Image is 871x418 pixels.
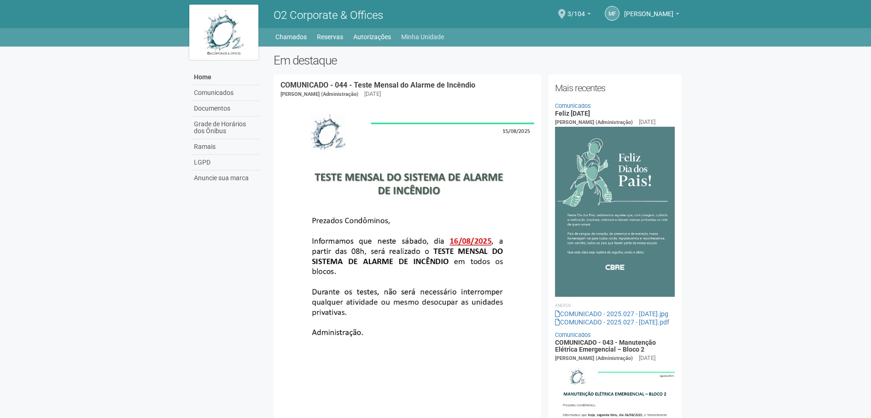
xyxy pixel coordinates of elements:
[281,81,475,89] a: COMUNICADO - 044 - Teste Mensal do Alarme de Incêndio
[189,5,258,60] img: logo.jpg
[401,30,444,43] a: Minha Unidade
[192,171,260,186] a: Anuncie sua marca
[192,117,260,139] a: Grade de Horários dos Ônibus
[555,127,675,297] img: COMUNICADO%20-%202025.027%20-%20Dia%20dos%20Pais.jpg
[192,155,260,171] a: LGPD
[274,9,383,22] span: O2 Corporate & Offices
[567,12,591,19] a: 3/104
[555,102,591,109] a: Comunicados
[555,318,669,326] a: COMUNICADO - 2025.027 - [DATE].pdf
[555,81,675,95] h2: Mais recentes
[555,301,675,310] li: Anexos
[353,30,391,43] a: Autorizações
[624,12,679,19] a: [PERSON_NAME]
[192,70,260,85] a: Home
[274,53,682,67] h2: Em destaque
[192,139,260,155] a: Ramais
[567,1,585,18] span: 3/104
[605,6,620,21] a: MF
[364,90,381,98] div: [DATE]
[639,118,655,126] div: [DATE]
[275,30,307,43] a: Chamados
[555,119,633,125] span: [PERSON_NAME] (Administração)
[639,354,655,362] div: [DATE]
[192,85,260,101] a: Comunicados
[281,91,358,97] span: [PERSON_NAME] (Administração)
[317,30,343,43] a: Reservas
[555,310,668,318] a: COMUNICADO - 2025.027 - [DATE].jpg
[192,101,260,117] a: Documentos
[555,331,591,338] a: Comunicados
[555,110,590,117] a: Feliz [DATE]
[624,1,673,18] span: Márcia Ferraz
[555,339,656,353] a: COMUNICADO - 043 - Manutenção Elétrica Emergencial – Bloco 2
[555,355,633,361] span: [PERSON_NAME] (Administração)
